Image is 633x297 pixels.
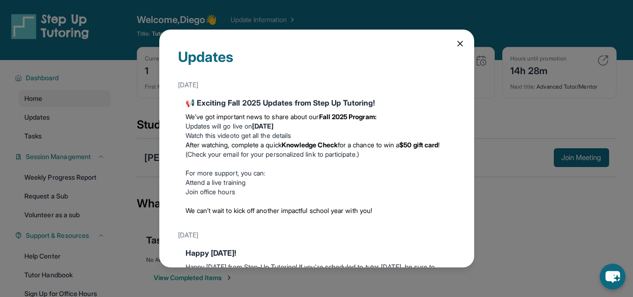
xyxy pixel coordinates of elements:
[186,247,448,259] div: Happy [DATE]!
[186,168,448,178] p: For more support, you can:
[186,131,234,139] a: Watch this video
[178,227,455,244] div: [DATE]
[186,140,448,159] li: (Check your email for your personalized link to participate.)
[186,97,448,108] div: 📢 Exciting Fall 2025 Updates from Step Up Tutoring!
[338,141,399,149] span: for a chance to win a
[186,188,235,196] a: Join office hours
[186,113,319,121] span: We’ve got important news to share about our
[319,113,377,121] strong: Fall 2025 Program:
[186,206,372,214] span: We can’t wait to kick off another impactful school year with you!
[600,264,626,289] button: chat-button
[186,122,448,131] li: Updates will go live on
[252,122,274,130] strong: [DATE]
[438,141,439,149] span: !
[178,48,455,76] div: Updates
[178,76,455,93] div: [DATE]
[186,178,246,186] a: Attend a live training
[186,141,282,149] span: After watching, complete a quick
[282,141,338,149] strong: Knowledge Check
[186,131,448,140] li: to get all the details
[399,141,438,149] strong: $50 gift card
